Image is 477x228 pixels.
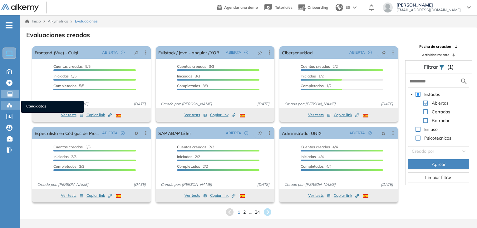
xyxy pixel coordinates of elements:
[301,83,324,88] span: Completados
[424,92,440,97] span: Estados
[121,51,125,54] span: check-circle
[353,6,357,9] img: arrow
[298,1,328,14] button: Onboarding
[177,64,214,69] span: 3/3
[130,128,143,138] button: pushpin
[396,2,461,7] span: [PERSON_NAME]
[177,64,206,69] span: Cuentas creadas
[301,83,332,88] span: 1/2
[184,111,207,119] button: Ver tests
[224,5,258,10] span: Agendar una demo
[432,109,450,115] span: Cerradas
[158,46,223,59] a: Fullstack / java - angular / YOBEL
[177,145,214,149] span: 2/2
[301,74,316,78] span: Iniciadas
[226,50,241,55] span: ABIERTA
[282,182,338,187] span: Creado por: [PERSON_NAME]
[425,174,452,181] span: Limpiar filtros
[253,128,267,138] button: pushpin
[432,161,445,168] span: Aplicar
[121,131,125,135] span: check-circle
[6,25,12,26] i: -
[134,50,139,55] span: pushpin
[131,101,148,107] span: [DATE]
[447,63,454,71] span: (1)
[255,209,260,216] span: 24
[177,83,200,88] span: Completados
[410,93,413,96] span: caret-down
[258,131,262,136] span: pushpin
[308,111,331,119] button: Ver tests
[249,209,252,216] span: ...
[334,111,359,119] button: Copiar link
[210,112,235,118] span: Copiar link
[53,145,91,149] span: 3/3
[432,118,450,123] span: Borrador
[381,131,386,136] span: pushpin
[158,182,214,187] span: Creado por: [PERSON_NAME]
[301,145,330,149] span: Cuentas creadas
[301,64,338,69] span: 2/2
[301,154,324,159] span: 4/4
[61,111,83,119] button: Ver tests
[396,7,461,12] span: [EMAIL_ADDRESS][DOMAIN_NAME]
[423,126,439,133] span: En uso
[336,4,343,11] img: world
[86,111,112,119] button: Copiar link
[275,5,293,10] span: Tutoriales
[301,164,332,169] span: 4/4
[378,101,396,107] span: [DATE]
[282,46,312,59] a: Ciberseguridad
[210,192,235,199] button: Copiar link
[349,130,365,136] span: ABIERTA
[423,134,453,142] span: Psicotécnicos
[130,47,143,57] button: pushpin
[26,31,90,39] h3: Evaluaciones creadas
[301,64,330,69] span: Cuentas creadas
[35,127,100,139] a: Especialista en Códigos de Proveedores y Clientes
[377,47,391,57] button: pushpin
[131,182,148,187] span: [DATE]
[53,83,76,88] span: Completados
[243,209,246,216] span: 2
[86,192,112,199] button: Copiar link
[53,64,91,69] span: 5/5
[368,51,372,54] span: check-circle
[35,182,91,187] span: Creado por: [PERSON_NAME]
[53,74,76,78] span: 5/5
[26,103,79,110] span: Candidatos
[307,5,328,10] span: Onboarding
[53,164,76,169] span: Completados
[177,164,208,169] span: 2/2
[177,154,200,159] span: 2/2
[282,101,338,107] span: Creado por: [PERSON_NAME]
[378,182,396,187] span: [DATE]
[86,193,112,198] span: Copiar link
[282,127,321,139] a: Administrador UNIX
[210,193,235,198] span: Copiar link
[177,145,206,149] span: Cuentas creadas
[432,100,449,106] span: Abiertas
[102,50,118,55] span: ABIERTA
[53,145,83,149] span: Cuentas creadas
[408,159,469,169] button: Aplicar
[25,18,41,24] a: Inicio
[1,4,39,12] img: Logo
[424,64,439,70] span: Filtrar
[53,164,84,169] span: 3/3
[217,3,258,11] a: Agendar una demo
[424,126,438,132] span: En uso
[226,130,241,136] span: ABIERTA
[134,131,139,136] span: pushpin
[53,154,76,159] span: 3/3
[158,101,214,107] span: Creado por: [PERSON_NAME]
[86,112,112,118] span: Copiar link
[424,135,451,141] span: Psicotécnicos
[240,114,245,117] img: ESP
[158,127,191,139] a: SAP ABAP Líder
[53,83,84,88] span: 5/5
[102,130,118,136] span: ABIERTA
[381,50,386,55] span: pushpin
[35,46,78,59] a: Frontend (Vue) - Culqi
[255,182,272,187] span: [DATE]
